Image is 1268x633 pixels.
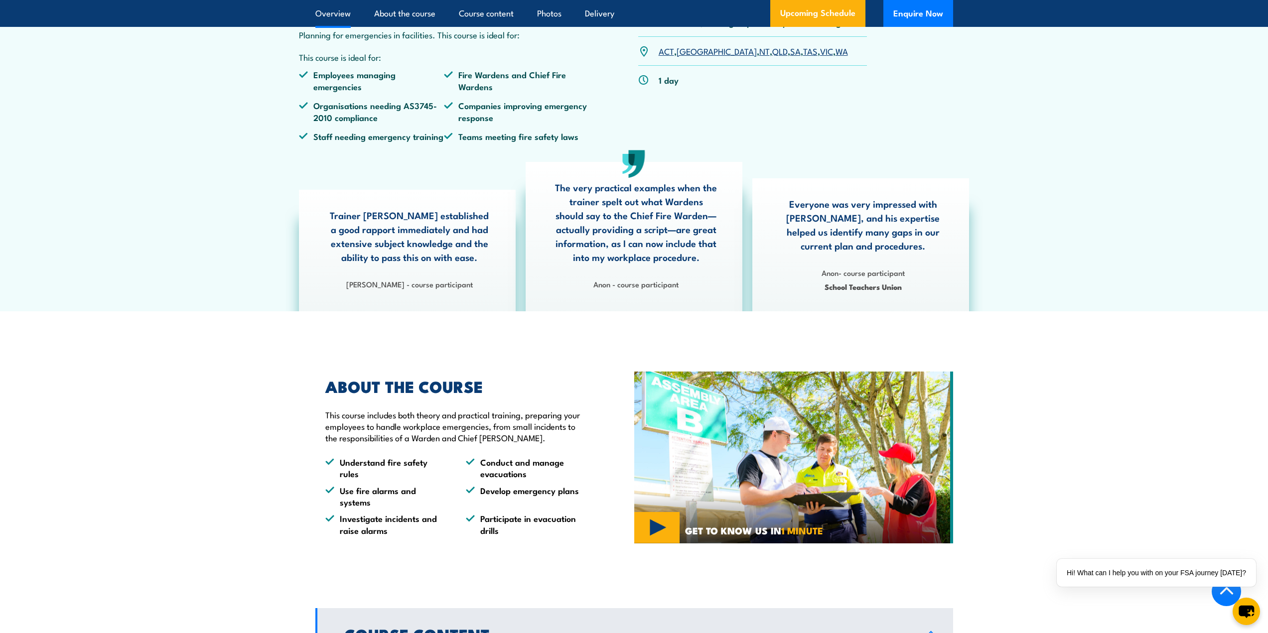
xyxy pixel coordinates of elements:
p: 1 day [659,74,679,86]
p: Everyone was very impressed with [PERSON_NAME], and his expertise helped us identify many gaps in... [782,197,944,253]
li: Teams meeting fire safety laws [444,130,589,142]
a: NT [759,45,770,57]
p: The very practical examples when the trainer spelt out what Wardens should say to the Chief Fire ... [555,180,717,264]
p: Individuals, Small groups or Corporate bookings [659,16,845,28]
li: Employees managing emergencies [299,69,444,92]
li: Companies improving emergency response [444,100,589,123]
strong: Anon - course participant [593,278,679,289]
span: GET TO KNOW US IN [685,526,823,535]
button: chat-button [1233,598,1260,625]
a: WA [836,45,848,57]
li: Participate in evacuation drills [466,512,588,536]
a: [GEOGRAPHIC_DATA] [677,45,757,57]
p: Trainer [PERSON_NAME] established a good rapport immediately and had extensive subject knowledge ... [328,208,491,264]
p: This course is ideal for: [299,51,590,63]
strong: 1 MINUTE [781,523,823,537]
div: Hi! What can I help you with on your FSA journey [DATE]? [1057,559,1256,587]
a: SA [790,45,801,57]
a: VIC [820,45,833,57]
a: TAS [803,45,818,57]
p: This course includes both theory and practical training, preparing your employees to handle workp... [325,409,588,444]
p: , , , , , , , [659,45,848,57]
img: Fire Warden and Chief Fire Warden Training [634,372,953,544]
li: Staff needing emergency training [299,130,444,142]
a: QLD [772,45,788,57]
strong: Anon- course participant [822,267,905,278]
span: School Teachers Union [782,281,944,292]
li: Fire Wardens and Chief Fire Wardens [444,69,589,92]
li: Conduct and manage evacuations [466,456,588,480]
li: Understand fire safety rules [325,456,448,480]
li: Organisations needing AS3745-2010 compliance [299,100,444,123]
li: Develop emergency plans [466,485,588,508]
a: ACT [659,45,674,57]
strong: [PERSON_NAME] - course participant [346,278,473,289]
h2: ABOUT THE COURSE [325,379,588,393]
li: Investigate incidents and raise alarms [325,512,448,536]
li: Use fire alarms and systems [325,485,448,508]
